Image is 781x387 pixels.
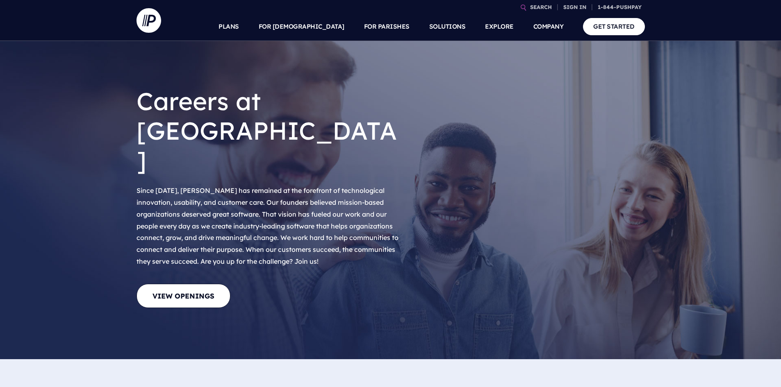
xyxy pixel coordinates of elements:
a: FOR [DEMOGRAPHIC_DATA] [259,12,344,41]
a: View Openings [137,284,230,308]
a: PLANS [219,12,239,41]
a: SOLUTIONS [429,12,466,41]
a: COMPANY [533,12,564,41]
a: FOR PARISHES [364,12,410,41]
h1: Careers at [GEOGRAPHIC_DATA] [137,80,403,181]
a: GET STARTED [583,18,645,35]
span: Since [DATE], [PERSON_NAME] has remained at the forefront of technological innovation, usability,... [137,186,398,265]
a: EXPLORE [485,12,514,41]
